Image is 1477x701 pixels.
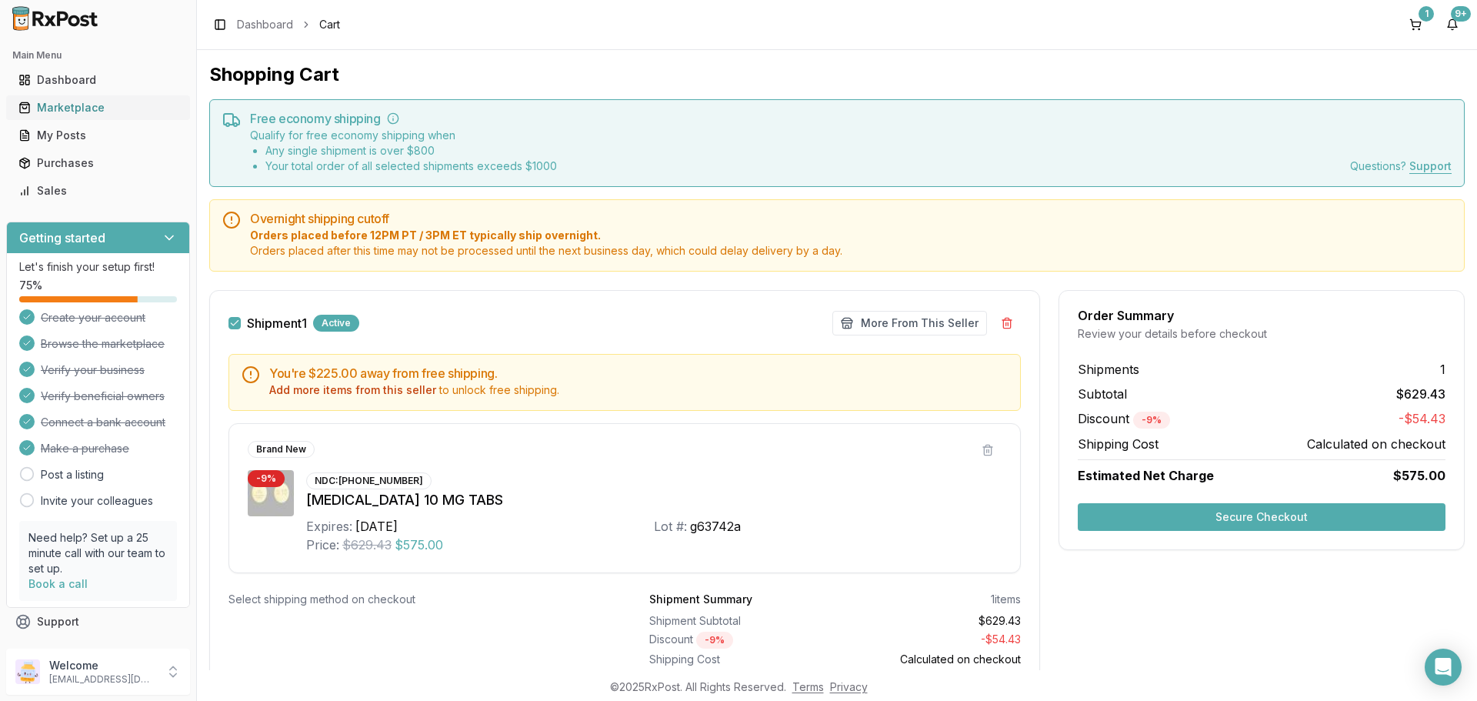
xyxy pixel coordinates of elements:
[1078,360,1139,379] span: Shipments
[1078,385,1127,403] span: Subtotal
[237,17,340,32] nav: breadcrumb
[6,608,190,636] button: Support
[41,389,165,404] span: Verify beneficial owners
[269,367,1008,379] h5: You're $225.00 away from free shipping.
[250,212,1452,225] h5: Overnight shipping cutoff
[41,493,153,509] a: Invite your colleagues
[6,636,190,663] button: Feedback
[265,159,557,174] li: Your total order of all selected shipments exceeds $ 1000
[1425,649,1462,686] div: Open Intercom Messenger
[1307,435,1445,453] span: Calculated on checkout
[1399,409,1445,429] span: -$54.43
[12,122,184,149] a: My Posts
[250,112,1452,125] h5: Free economy shipping
[1440,12,1465,37] button: 9+
[842,613,1022,629] div: $629.43
[12,66,184,94] a: Dashboard
[690,517,741,536] div: g63742a
[12,49,184,62] h2: Main Menu
[832,311,987,335] button: More From This Seller
[28,530,168,576] p: Need help? Set up a 25 minute call with our team to set up.
[1133,412,1170,429] div: - 9 %
[41,336,165,352] span: Browse the marketplace
[49,673,156,686] p: [EMAIL_ADDRESS][DOMAIN_NAME]
[991,592,1021,607] div: 1 items
[654,517,687,536] div: Lot #:
[1078,326,1445,342] div: Review your details before checkout
[18,183,178,199] div: Sales
[248,441,315,458] div: Brand New
[1419,6,1434,22] div: 1
[18,128,178,143] div: My Posts
[12,94,184,122] a: Marketplace
[1451,6,1471,22] div: 9+
[41,441,129,456] span: Make a purchase
[395,536,443,554] span: $575.00
[1078,435,1159,453] span: Shipping Cost
[19,229,105,247] h3: Getting started
[18,155,178,171] div: Purchases
[1078,503,1445,531] button: Secure Checkout
[306,536,339,554] div: Price:
[1078,468,1214,483] span: Estimated Net Charge
[19,278,42,293] span: 75 %
[306,472,432,489] div: NDC: [PHONE_NUMBER]
[355,517,398,536] div: [DATE]
[649,613,829,629] div: Shipment Subtotal
[6,123,190,148] button: My Posts
[1440,360,1445,379] span: 1
[1078,411,1170,426] span: Discount
[6,179,190,203] button: Sales
[842,652,1022,667] div: Calculated on checkout
[237,17,293,32] a: Dashboard
[269,382,436,398] button: Add more items from this seller
[6,6,105,31] img: RxPost Logo
[41,310,145,325] span: Create your account
[1078,309,1445,322] div: Order Summary
[649,592,752,607] div: Shipment Summary
[830,680,868,693] a: Privacy
[1350,159,1452,174] div: Questions?
[248,470,285,487] div: - 9 %
[250,243,1452,259] span: Orders placed after this time may not be processed until the next business day, which could delay...
[250,128,557,174] div: Qualify for free economy shipping when
[6,151,190,175] button: Purchases
[269,382,1008,398] div: to unlock free shipping.
[649,652,829,667] div: Shipping Cost
[696,632,733,649] div: - 9 %
[248,470,294,516] img: Jardiance 10 MG TABS
[49,658,156,673] p: Welcome
[15,659,40,684] img: User avatar
[1396,385,1445,403] span: $629.43
[1403,12,1428,37] button: 1
[12,177,184,205] a: Sales
[306,517,352,536] div: Expires:
[842,632,1022,649] div: - $54.43
[6,68,190,92] button: Dashboard
[41,362,145,378] span: Verify your business
[265,143,557,159] li: Any single shipment is over $ 800
[342,536,392,554] span: $629.43
[313,315,359,332] div: Active
[319,17,340,32] span: Cart
[12,149,184,177] a: Purchases
[209,62,1465,87] h1: Shopping Cart
[250,228,1452,243] span: Orders placed before 12PM PT / 3PM ET typically ship overnight.
[28,577,88,590] a: Book a call
[41,415,165,430] span: Connect a bank account
[649,632,829,649] div: Discount
[41,467,104,482] a: Post a listing
[18,100,178,115] div: Marketplace
[247,317,307,329] label: Shipment 1
[37,642,89,657] span: Feedback
[18,72,178,88] div: Dashboard
[6,95,190,120] button: Marketplace
[1393,466,1445,485] span: $575.00
[228,592,600,607] div: Select shipping method on checkout
[792,680,824,693] a: Terms
[19,259,177,275] p: Let's finish your setup first!
[306,489,1002,511] div: [MEDICAL_DATA] 10 MG TABS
